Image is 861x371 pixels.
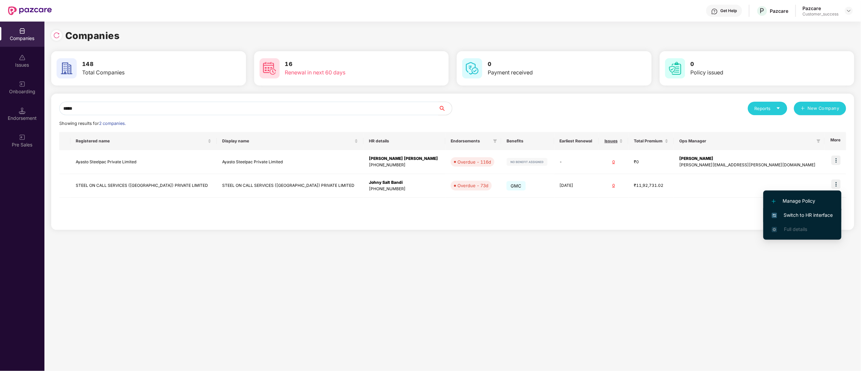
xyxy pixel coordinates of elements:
[53,32,60,39] img: svg+xml;base64,PHN2ZyBpZD0iUmVsb2FkLTMyeDMyIiB4bWxucz0iaHR0cDovL3d3dy53My5vcmcvMjAwMC9zdmciIHdpZH...
[99,121,126,126] span: 2 companies.
[554,132,599,150] th: Earliest Renewal
[8,6,52,15] img: New Pazcare Logo
[831,156,841,165] img: icon
[59,121,126,126] span: Showing results for
[19,134,26,141] img: svg+xml;base64,PHN2ZyB3aWR0aD0iMjAiIGhlaWdodD0iMjAiIHZpZXdCb3g9IjAgMCAyMCAyMCIgZmlsbD0ibm9uZSIgeG...
[846,8,852,13] img: svg+xml;base64,PHN2ZyBpZD0iRHJvcGRvd24tMzJ4MzIiIHhtbG5zPSJodHRwOi8vd3d3LnczLm9yZy8yMDAwL3N2ZyIgd2...
[451,138,490,144] span: Endorsements
[488,68,609,77] div: Payment received
[770,8,789,14] div: Pazcare
[634,182,668,189] div: ₹11,92,731.02
[776,106,781,110] span: caret-down
[285,68,406,77] div: Renewal in next 60 days
[772,197,833,205] span: Manage Policy
[815,137,822,145] span: filter
[76,138,207,144] span: Registered name
[772,211,833,219] span: Switch to HR interface
[679,162,819,168] div: [PERSON_NAME][EMAIL_ADDRESS][PERSON_NAME][DOMAIN_NAME]
[628,132,674,150] th: Total Premium
[803,5,839,11] div: Pazcare
[794,102,846,115] button: plusNew Company
[554,174,599,198] td: [DATE]
[679,138,814,144] span: Ops Manager
[691,68,812,77] div: Policy issued
[19,107,26,114] img: svg+xml;base64,PHN2ZyB3aWR0aD0iMTQuNSIgaGVpZ2h0PSIxNC41IiB2aWV3Qm94PSIwIDAgMTYgMTYiIGZpbGw9Im5vbm...
[70,174,217,198] td: STEEL ON CALL SERVICES ([GEOGRAPHIC_DATA]) PRIVATE LIMITED
[604,138,618,144] span: Issues
[493,139,497,143] span: filter
[665,58,685,78] img: svg+xml;base64,PHN2ZyB4bWxucz0iaHR0cDovL3d3dy53My5vcmcvMjAwMC9zdmciIHdpZHRoPSI2MCIgaGVpZ2h0PSI2MC...
[65,28,120,43] h1: Companies
[501,132,554,150] th: Benefits
[808,105,840,112] span: New Company
[217,174,364,198] td: STEEL ON CALL SERVICES ([GEOGRAPHIC_DATA]) PRIVATE LIMITED
[19,81,26,88] img: svg+xml;base64,PHN2ZyB3aWR0aD0iMjAiIGhlaWdodD0iMjAiIHZpZXdCb3g9IjAgMCAyMCAyMCIgZmlsbD0ibm9uZSIgeG...
[457,182,488,189] div: Overdue - 73d
[599,132,628,150] th: Issues
[70,150,217,174] td: Ayasto Steelpac Private Limited
[492,137,498,145] span: filter
[369,186,440,192] div: [PHONE_NUMBER]
[721,8,737,13] div: Get Help
[507,158,548,166] img: svg+xml;base64,PHN2ZyB4bWxucz0iaHR0cDovL3d3dy53My5vcmcvMjAwMC9zdmciIHdpZHRoPSIxMjIiIGhlaWdodD0iMj...
[691,60,812,69] h3: 0
[19,28,26,34] img: svg+xml;base64,PHN2ZyBpZD0iQ29tcGFuaWVzIiB4bWxucz0iaHR0cDovL3d3dy53My5vcmcvMjAwMC9zdmciIHdpZHRoPS...
[488,60,609,69] h3: 0
[462,58,482,78] img: svg+xml;base64,PHN2ZyB4bWxucz0iaHR0cDovL3d3dy53My5vcmcvMjAwMC9zdmciIHdpZHRoPSI2MCIgaGVpZ2h0PSI2MC...
[82,60,203,69] h3: 148
[554,150,599,174] td: -
[801,106,805,111] span: plus
[634,159,668,165] div: ₹0
[831,179,841,189] img: icon
[772,213,777,218] img: svg+xml;base64,PHN2ZyB4bWxucz0iaHR0cDovL3d3dy53My5vcmcvMjAwMC9zdmciIHdpZHRoPSIxNiIgaGVpZ2h0PSIxNi...
[438,102,452,115] button: search
[260,58,280,78] img: svg+xml;base64,PHN2ZyB4bWxucz0iaHR0cDovL3d3dy53My5vcmcvMjAwMC9zdmciIHdpZHRoPSI2MCIgaGVpZ2h0PSI2MC...
[803,11,839,17] div: Customer_success
[772,227,777,232] img: svg+xml;base64,PHN2ZyB4bWxucz0iaHR0cDovL3d3dy53My5vcmcvMjAwMC9zdmciIHdpZHRoPSIxNi4zNjMiIGhlaWdodD...
[679,156,819,162] div: [PERSON_NAME]
[438,106,452,111] span: search
[604,159,623,165] div: 0
[711,8,718,15] img: svg+xml;base64,PHN2ZyBpZD0iSGVscC0zMngzMiIgeG1sbnM9Imh0dHA6Ly93d3cudzMub3JnLzIwMDAvc3ZnIiB3aWR0aD...
[82,68,203,77] div: Total Companies
[604,182,623,189] div: 0
[19,54,26,61] img: svg+xml;base64,PHN2ZyBpZD0iSXNzdWVzX2Rpc2FibGVkIiB4bWxucz0iaHR0cDovL3d3dy53My5vcmcvMjAwMC9zdmciIH...
[760,7,764,15] span: P
[784,226,807,232] span: Full details
[222,138,353,144] span: Display name
[369,179,440,186] div: Johny Salt Bandi
[817,139,821,143] span: filter
[369,156,440,162] div: [PERSON_NAME] [PERSON_NAME]
[285,60,406,69] h3: 16
[772,199,776,203] img: svg+xml;base64,PHN2ZyB4bWxucz0iaHR0cDovL3d3dy53My5vcmcvMjAwMC9zdmciIHdpZHRoPSIxMi4yMDEiIGhlaWdodD...
[457,159,491,165] div: Overdue - 116d
[57,58,77,78] img: svg+xml;base64,PHN2ZyB4bWxucz0iaHR0cDovL3d3dy53My5vcmcvMjAwMC9zdmciIHdpZHRoPSI2MCIgaGVpZ2h0PSI2MC...
[217,150,364,174] td: Ayasto Steelpac Private Limited
[634,138,663,144] span: Total Premium
[507,181,526,191] span: GMC
[369,162,440,168] div: [PHONE_NUMBER]
[755,105,781,112] div: Reports
[70,132,217,150] th: Registered name
[364,132,445,150] th: HR details
[825,132,846,150] th: More
[217,132,364,150] th: Display name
